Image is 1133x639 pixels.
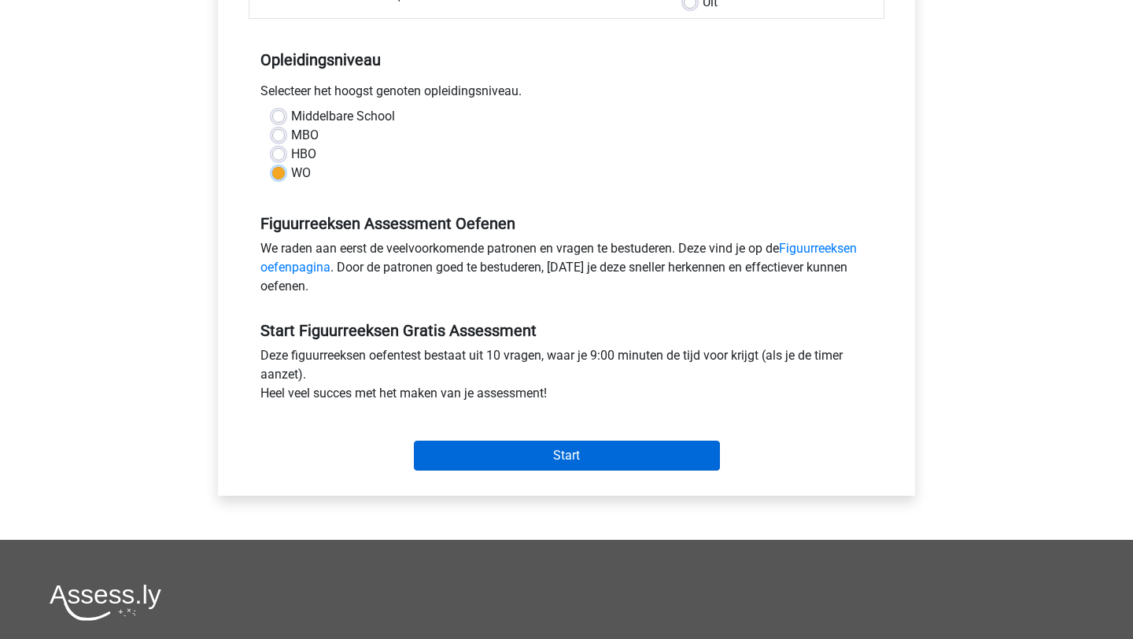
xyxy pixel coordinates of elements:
[249,82,884,107] div: Selecteer het hoogst genoten opleidingsniveau.
[260,214,873,233] h5: Figuurreeksen Assessment Oefenen
[291,126,319,145] label: MBO
[50,584,161,621] img: Assessly logo
[249,346,884,409] div: Deze figuurreeksen oefentest bestaat uit 10 vragen, waar je 9:00 minuten de tijd voor krijgt (als...
[249,239,884,302] div: We raden aan eerst de veelvoorkomende patronen en vragen te bestuderen. Deze vind je op de . Door...
[260,321,873,340] h5: Start Figuurreeksen Gratis Assessment
[291,107,395,126] label: Middelbare School
[291,145,316,164] label: HBO
[291,164,311,183] label: WO
[414,441,720,471] input: Start
[260,44,873,76] h5: Opleidingsniveau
